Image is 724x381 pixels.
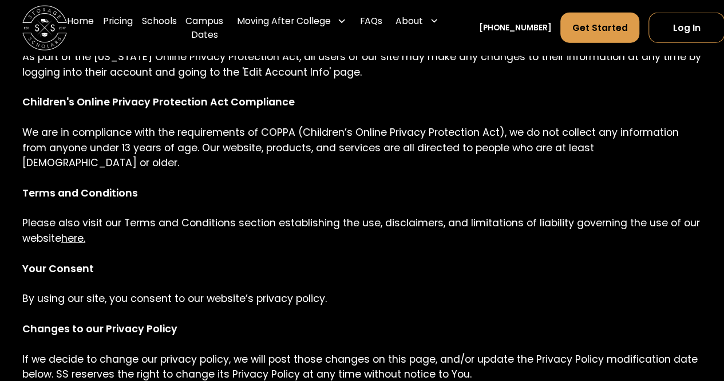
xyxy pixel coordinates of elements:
strong: Terms and Conditions ‍ [22,186,138,200]
div: About [395,14,423,28]
a: Home [67,6,94,50]
a: home [22,6,67,50]
a: Pricing [103,6,133,50]
a: [PHONE_NUMBER] [478,22,551,34]
img: Storage Scholars main logo [22,6,67,50]
div: About [391,6,443,37]
a: Campus Dates [185,6,223,50]
div: Moving After College [232,6,351,37]
a: Schools [142,6,177,50]
strong: Children's Online Privacy Protection Act Compliance ‍ [22,95,295,109]
a: Get Started [560,13,639,43]
a: FAQs [359,6,382,50]
a: here. [61,231,85,245]
strong: Changes to our Privacy Policy ‍ [22,322,177,336]
strong: Your Consent ‍ [22,262,94,276]
div: Moving After College [237,14,331,28]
